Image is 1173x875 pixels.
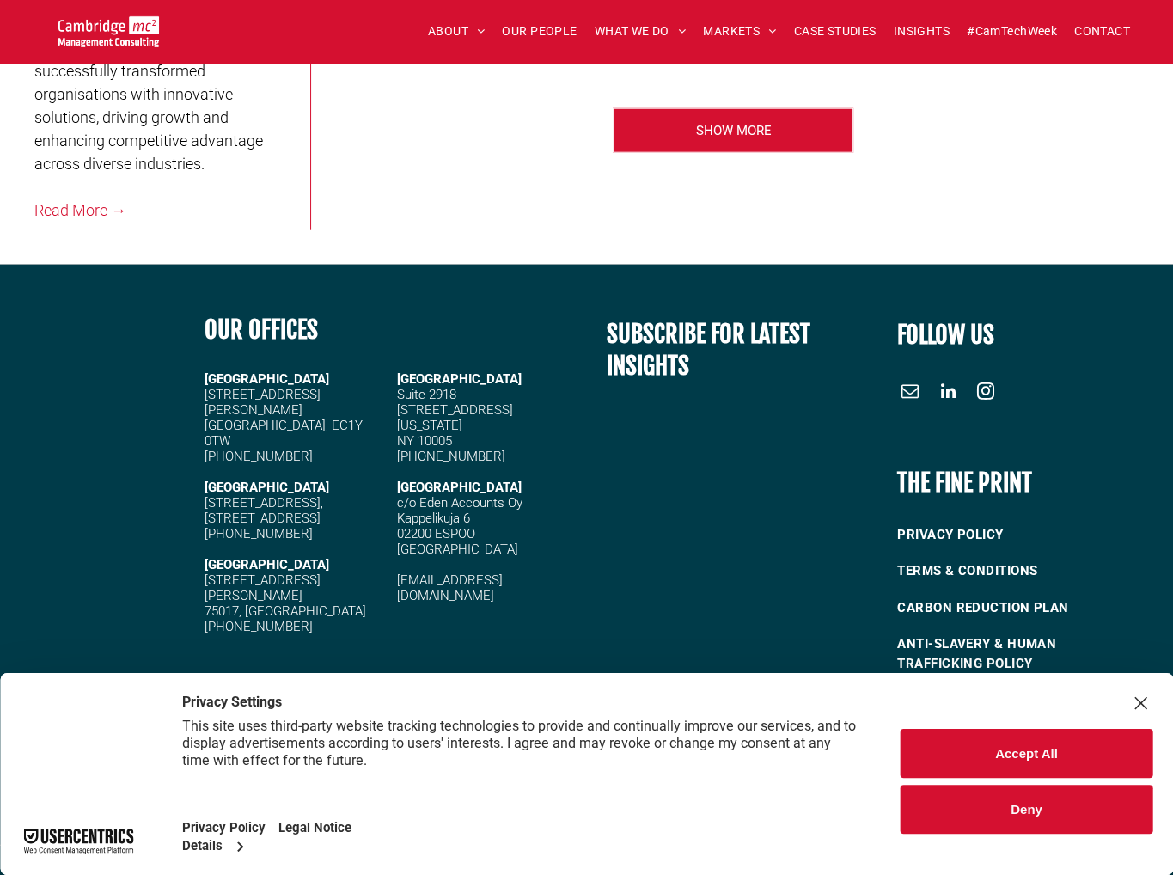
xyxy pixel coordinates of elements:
span: SHOW MORE [696,109,772,152]
strong: [GEOGRAPHIC_DATA] [205,371,329,387]
a: email [897,378,923,408]
a: Your Business Transformed | Cambridge Management Consulting [58,19,159,37]
span: c/o Eden Accounts Oy Kappelikuja 6 02200 ESPOO [GEOGRAPHIC_DATA] [397,495,522,557]
a: Your Business Transformed | Cambridge Management Consulting [613,108,853,153]
span: 75017, [GEOGRAPHIC_DATA] [205,603,366,619]
span: [PHONE_NUMBER] [205,449,313,464]
span: [STREET_ADDRESS] [205,511,321,526]
span: [STREET_ADDRESS], [205,495,323,511]
span: Suite 2918 [397,387,456,402]
b: OUR OFFICES [205,315,318,345]
span: [STREET_ADDRESS] [397,402,513,418]
a: ANTI-SLAVERY & HUMAN TRAFFICKING POLICY [897,626,1131,682]
a: #CamTechWeek [958,18,1066,45]
font: FOLLOW US [897,320,994,350]
span: [PHONE_NUMBER] [205,526,313,542]
span: [PHONE_NUMBER] [205,619,313,634]
span: [PHONE_NUMBER] [397,449,505,464]
span: [GEOGRAPHIC_DATA] [397,371,522,387]
img: Cambridge MC Logo, digital transformation [58,16,159,47]
a: Read More → [34,201,126,219]
strong: [GEOGRAPHIC_DATA] [205,480,329,495]
strong: [GEOGRAPHIC_DATA] [205,557,329,572]
a: instagram [973,378,999,408]
span: [GEOGRAPHIC_DATA] [397,480,522,495]
b: THE FINE PRINT [897,468,1032,498]
span: NY 10005 [397,433,452,449]
a: [EMAIL_ADDRESS][DOMAIN_NAME] [397,572,503,603]
a: OUR PEOPLE [493,18,585,45]
span: SUBSCRIBE FOR LATEST INSIGHTS [607,319,810,381]
a: linkedin [935,378,961,408]
a: MARKETS [694,18,785,45]
a: CARBON REDUCTION PLAN [897,590,1131,627]
a: WHAT WE DO [586,18,695,45]
a: TERMS & CONDITIONS [897,553,1131,590]
a: ABOUT [419,18,494,45]
a: PRIVACY POLICY [897,517,1131,554]
a: INSIGHTS [885,18,958,45]
a: CONTACT [1066,18,1139,45]
a: CASE STUDIES [785,18,885,45]
span: [STREET_ADDRESS][PERSON_NAME] [205,572,321,603]
span: [STREET_ADDRESS][PERSON_NAME] [GEOGRAPHIC_DATA], EC1Y 0TW [205,387,363,449]
span: [US_STATE] [397,418,462,433]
